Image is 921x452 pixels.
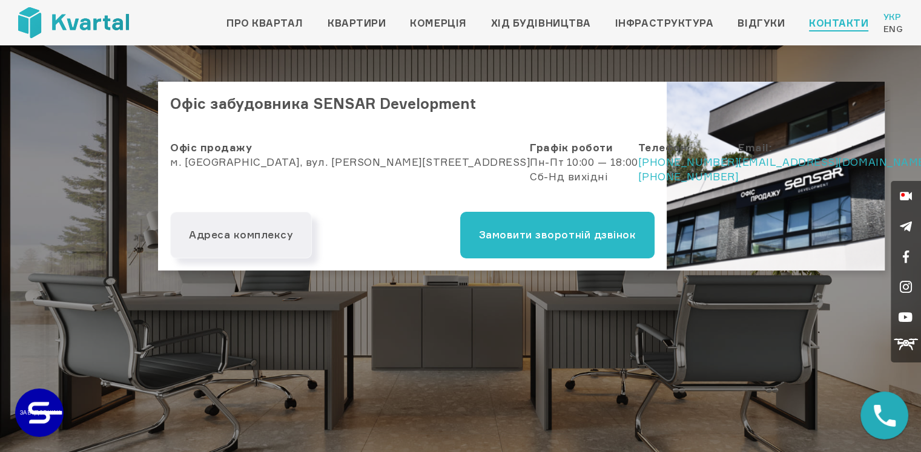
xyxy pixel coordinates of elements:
[460,212,655,258] button: Замовити зворотній дзвінок
[170,212,312,258] button: Адреса комплексу
[410,16,466,30] a: Комерція
[170,140,530,199] div: м. [GEOGRAPHIC_DATA], вул. [PERSON_NAME][STREET_ADDRESS]
[615,16,714,30] a: Інфраструктура
[883,23,903,35] a: Eng
[15,388,64,437] a: ЗАБУДОВНИК
[738,16,785,30] a: Відгуки
[20,409,61,416] text: ЗАБУДОВНИК
[883,11,903,23] a: Укр
[638,170,739,183] a: [PHONE_NUMBER]
[530,140,638,199] div: Пн-Пт 10:00 — 18:00 Сб-Нд вихідні
[809,16,868,30] a: Контакти
[226,16,303,30] a: Про квартал
[158,82,667,128] h2: Офіс забудовника SENSAR Development
[530,141,613,154] strong: Графік роботи
[638,141,688,154] strong: Телефон
[170,141,252,154] strong: Офіс продажу
[491,16,591,30] a: Хід будівництва
[738,141,772,154] strong: Email:
[18,7,129,38] img: Kvartal
[328,16,386,30] a: Квартири
[638,156,739,168] a: [PHONE_NUMBER]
